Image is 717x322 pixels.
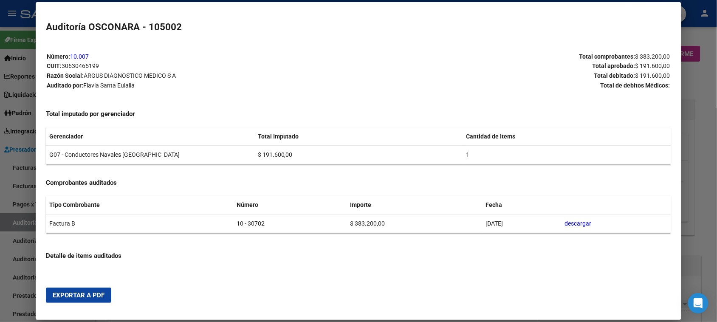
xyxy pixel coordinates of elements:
td: $ 383.200,00 [347,215,483,233]
h2: Auditoría OSCONARA - 105002 [46,20,671,34]
th: Total Imputado [254,127,463,146]
span: $ 383.200,00 [635,53,670,60]
h4: Detalle de items auditados [46,251,671,261]
a: descargar [565,220,592,227]
a: 10.007 [70,53,89,60]
th: Importe [347,196,483,214]
span: $ 191.600,00 [635,62,670,69]
div: Open Intercom Messenger [688,293,709,314]
span: 30630465199 [62,62,99,69]
span: ARGUS DIAGNOSTICO MEDICO S A [84,72,176,79]
th: Cantidad de Items [463,127,671,146]
span: Exportar a PDF [53,291,104,299]
p: Total de debitos Médicos: [359,81,670,90]
th: Gerenciador [46,127,254,146]
th: Fecha [483,196,562,214]
p: Total comprobantes: [359,52,670,62]
p: Total debitado: [359,71,670,81]
h4: Total imputado por gerenciador [46,109,671,119]
span: $ 191.600,00 [635,72,670,79]
td: [DATE] [483,215,562,233]
button: Exportar a PDF [46,288,111,303]
td: 10 - 30702 [233,215,347,233]
p: Total aprobado: [359,61,670,71]
td: G07 - Conductores Navales [GEOGRAPHIC_DATA] [46,146,254,164]
td: $ 191.600,00 [254,146,463,164]
span: Flavia Santa Eulalia [83,82,135,89]
td: Factura B [46,215,233,233]
th: Número [233,196,347,214]
th: Tipo Combrobante [46,196,233,214]
h4: Comprobantes auditados [46,178,671,188]
p: Número: [47,52,358,62]
td: 1 [463,146,671,164]
p: CUIT: [47,61,358,71]
p: Razón Social: [47,71,358,81]
p: Auditado por: [47,81,358,90]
